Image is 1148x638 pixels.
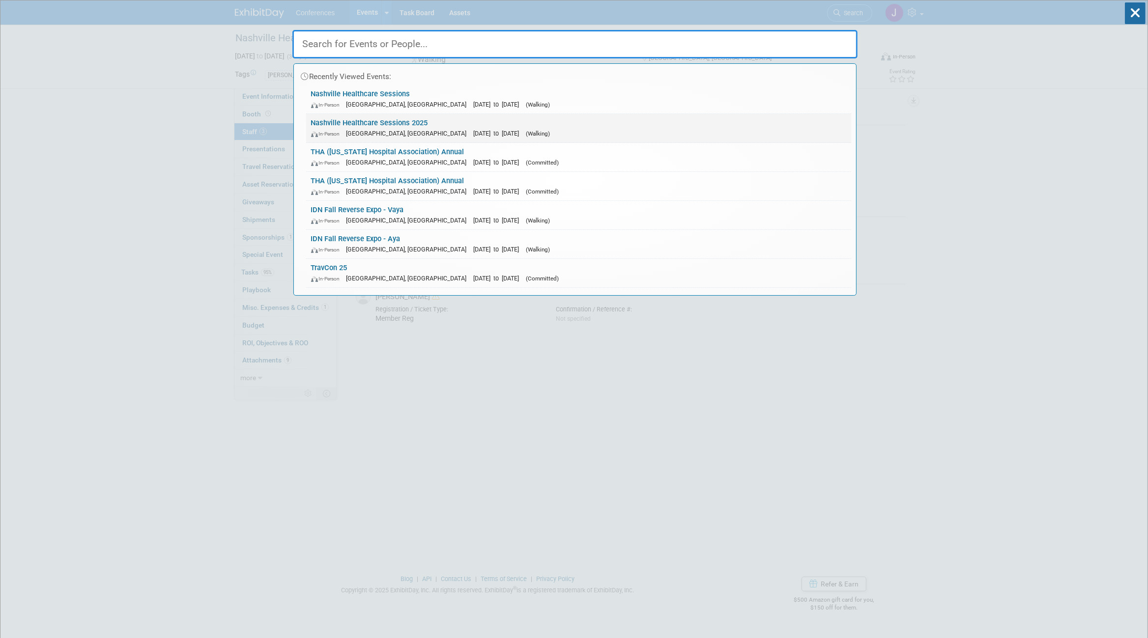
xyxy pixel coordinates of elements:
[526,159,559,166] span: (Committed)
[306,230,851,258] a: IDN Fall Reverse Expo - Aya In-Person [GEOGRAPHIC_DATA], [GEOGRAPHIC_DATA] [DATE] to [DATE] (Walk...
[346,188,472,195] span: [GEOGRAPHIC_DATA], [GEOGRAPHIC_DATA]
[306,172,851,200] a: THA ([US_STATE] Hospital Association) Annual In-Person [GEOGRAPHIC_DATA], [GEOGRAPHIC_DATA] [DATE...
[526,101,550,108] span: (Walking)
[346,217,472,224] span: [GEOGRAPHIC_DATA], [GEOGRAPHIC_DATA]
[346,130,472,137] span: [GEOGRAPHIC_DATA], [GEOGRAPHIC_DATA]
[311,102,344,108] span: In-Person
[474,246,524,253] span: [DATE] to [DATE]
[311,131,344,137] span: In-Person
[526,188,559,195] span: (Committed)
[292,30,858,58] input: Search for Events or People...
[474,159,524,166] span: [DATE] to [DATE]
[346,275,472,282] span: [GEOGRAPHIC_DATA], [GEOGRAPHIC_DATA]
[474,275,524,282] span: [DATE] to [DATE]
[311,247,344,253] span: In-Person
[526,130,550,137] span: (Walking)
[526,246,550,253] span: (Walking)
[474,130,524,137] span: [DATE] to [DATE]
[346,159,472,166] span: [GEOGRAPHIC_DATA], [GEOGRAPHIC_DATA]
[474,101,524,108] span: [DATE] to [DATE]
[311,218,344,224] span: In-Person
[311,189,344,195] span: In-Person
[299,64,851,85] div: Recently Viewed Events:
[306,259,851,287] a: TravCon 25 In-Person [GEOGRAPHIC_DATA], [GEOGRAPHIC_DATA] [DATE] to [DATE] (Committed)
[311,160,344,166] span: In-Person
[526,275,559,282] span: (Committed)
[346,246,472,253] span: [GEOGRAPHIC_DATA], [GEOGRAPHIC_DATA]
[474,217,524,224] span: [DATE] to [DATE]
[526,217,550,224] span: (Walking)
[311,276,344,282] span: In-Person
[306,201,851,229] a: IDN Fall Reverse Expo - Vaya In-Person [GEOGRAPHIC_DATA], [GEOGRAPHIC_DATA] [DATE] to [DATE] (Wal...
[306,114,851,142] a: Nashville Healthcare Sessions 2025 In-Person [GEOGRAPHIC_DATA], [GEOGRAPHIC_DATA] [DATE] to [DATE...
[474,188,524,195] span: [DATE] to [DATE]
[306,143,851,171] a: THA ([US_STATE] Hospital Association) Annual In-Person [GEOGRAPHIC_DATA], [GEOGRAPHIC_DATA] [DATE...
[346,101,472,108] span: [GEOGRAPHIC_DATA], [GEOGRAPHIC_DATA]
[306,85,851,113] a: Nashville Healthcare Sessions In-Person [GEOGRAPHIC_DATA], [GEOGRAPHIC_DATA] [DATE] to [DATE] (Wa...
